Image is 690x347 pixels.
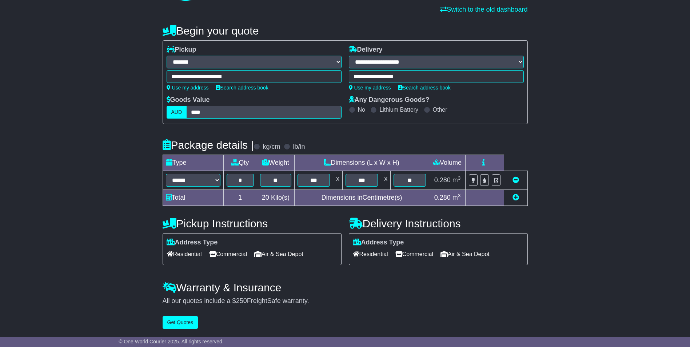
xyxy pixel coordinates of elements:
[294,155,429,171] td: Dimensions (L x W x H)
[223,155,257,171] td: Qty
[349,46,383,54] label: Delivery
[254,248,303,260] span: Air & Sea Depot
[353,239,404,247] label: Address Type
[333,171,342,190] td: x
[395,248,433,260] span: Commercial
[294,190,429,206] td: Dimensions in Centimetre(s)
[167,106,187,119] label: AUD
[223,190,257,206] td: 1
[167,96,210,104] label: Goods Value
[349,218,528,230] h4: Delivery Instructions
[163,155,223,171] td: Type
[434,176,451,184] span: 0.280
[379,106,418,113] label: Lithium Battery
[167,248,202,260] span: Residential
[119,339,224,344] span: © One World Courier 2025. All rights reserved.
[434,194,451,201] span: 0.280
[216,85,268,91] a: Search address book
[163,282,528,294] h4: Warranty & Insurance
[257,155,295,171] td: Weight
[163,297,528,305] div: All our quotes include a $ FreightSafe warranty.
[167,46,196,54] label: Pickup
[358,106,365,113] label: No
[349,85,391,91] a: Use my address
[262,194,269,201] span: 20
[163,190,223,206] td: Total
[429,155,466,171] td: Volume
[353,248,388,260] span: Residential
[458,175,461,181] sup: 3
[440,248,490,260] span: Air & Sea Depot
[163,316,198,329] button: Get Quotes
[163,218,342,230] h4: Pickup Instructions
[257,190,295,206] td: Kilo(s)
[349,96,430,104] label: Any Dangerous Goods?
[398,85,451,91] a: Search address book
[209,248,247,260] span: Commercial
[440,6,527,13] a: Switch to the old dashboard
[512,176,519,184] a: Remove this item
[167,239,218,247] label: Address Type
[167,85,209,91] a: Use my address
[458,193,461,198] sup: 3
[163,25,528,37] h4: Begin your quote
[512,194,519,201] a: Add new item
[236,297,247,304] span: 250
[381,171,391,190] td: x
[263,143,280,151] label: kg/cm
[433,106,447,113] label: Other
[163,139,254,151] h4: Package details |
[452,194,461,201] span: m
[452,176,461,184] span: m
[293,143,305,151] label: lb/in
